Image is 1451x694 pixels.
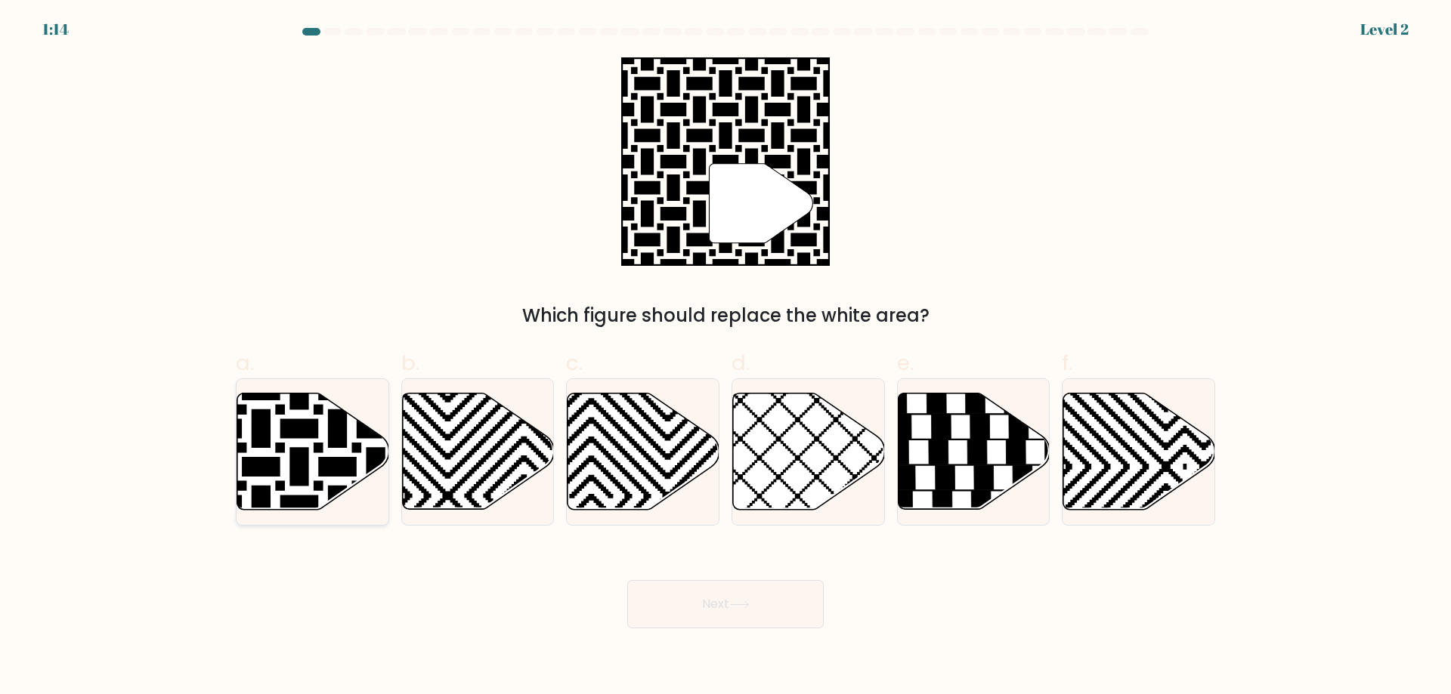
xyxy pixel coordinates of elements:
[566,348,583,378] span: c.
[236,348,254,378] span: a.
[401,348,419,378] span: b.
[627,580,824,628] button: Next
[732,348,750,378] span: d.
[709,164,812,243] g: "
[1062,348,1072,378] span: f.
[42,18,69,41] div: 1:14
[897,348,914,378] span: e.
[1360,18,1409,41] div: Level 2
[245,302,1206,329] div: Which figure should replace the white area?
